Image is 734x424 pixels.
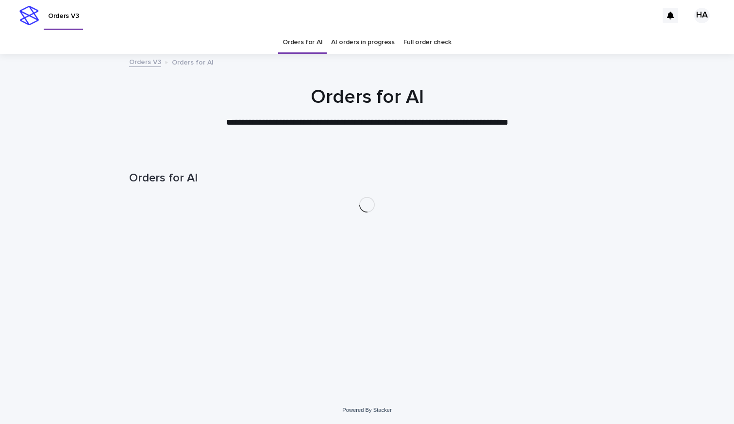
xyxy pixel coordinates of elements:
a: Orders for AI [283,31,322,54]
a: Powered By Stacker [342,407,391,413]
div: HA [694,8,710,23]
p: Orders for AI [172,56,214,67]
a: AI orders in progress [331,31,395,54]
a: Full order check [403,31,451,54]
h1: Orders for AI [129,85,605,109]
h1: Orders for AI [129,171,605,185]
img: stacker-logo-s-only.png [19,6,39,25]
a: Orders V3 [129,56,161,67]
